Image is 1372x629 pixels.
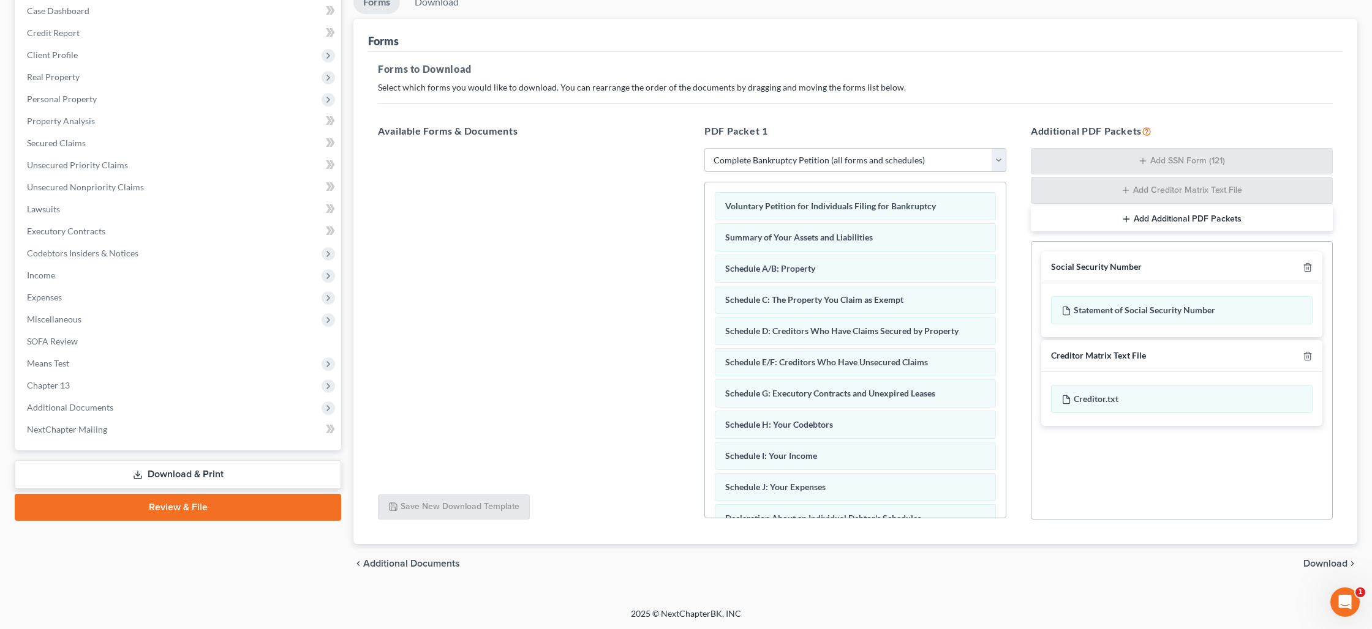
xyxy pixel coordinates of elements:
a: Credit Report [17,22,341,44]
div: Forms [368,34,399,48]
span: Additional Documents [363,559,460,568]
h5: Additional PDF Packets [1031,124,1333,138]
button: Add Additional PDF Packets [1031,206,1333,232]
button: Add SSN Form (121) [1031,148,1333,175]
div: Social Security Number [1051,261,1142,273]
button: Save New Download Template [378,494,530,520]
a: chevron_left Additional Documents [353,559,460,568]
a: Review & File [15,494,341,521]
a: Lawsuits [17,198,341,220]
span: Schedule E/F: Creditors Who Have Unsecured Claims [725,357,928,367]
a: Executory Contracts [17,220,341,242]
span: NextChapter Mailing [27,424,107,434]
button: Add Creditor Matrix Text File [1031,177,1333,204]
span: Unsecured Priority Claims [27,160,128,170]
a: NextChapter Mailing [17,419,341,441]
span: Lawsuits [27,204,60,214]
span: Schedule D: Creditors Who Have Claims Secured by Property [725,326,959,336]
span: Summary of Your Assets and Liabilities [725,232,873,242]
span: Executory Contracts [27,226,105,236]
div: Creditor Matrix Text File [1051,350,1146,362]
button: Download chevron_right [1303,559,1357,568]
span: Income [27,270,55,280]
span: Schedule G: Executory Contracts and Unexpired Leases [725,388,935,398]
span: Schedule J: Your Expenses [725,482,826,492]
a: SOFA Review [17,330,341,352]
a: Secured Claims [17,132,341,154]
span: Declaration About an Individual Debtor's Schedules [725,513,921,523]
span: Voluntary Petition for Individuals Filing for Bankruptcy [725,201,936,211]
span: Schedule C: The Property You Claim as Exempt [725,294,903,305]
span: Means Test [27,358,69,368]
span: Personal Property [27,94,97,104]
h5: Forms to Download [378,62,1333,76]
a: Unsecured Priority Claims [17,154,341,176]
a: Download & Print [15,460,341,489]
span: 1 [1355,587,1365,597]
iframe: Intercom live chat [1330,587,1360,617]
span: Additional Documents [27,402,113,412]
span: SOFA Review [27,336,78,346]
span: Download [1303,559,1347,568]
span: Secured Claims [27,138,86,148]
span: Codebtors Insiders & Notices [27,248,138,258]
span: Schedule I: Your Income [725,450,817,461]
span: Chapter 13 [27,380,70,390]
div: Statement of Social Security Number [1051,296,1313,324]
a: Unsecured Nonpriority Claims [17,176,341,198]
span: Credit Report [27,28,80,38]
a: Property Analysis [17,110,341,132]
span: Schedule A/B: Property [725,263,815,274]
span: Expenses [27,292,62,302]
span: Case Dashboard [27,6,89,16]
h5: Available Forms & Documents [378,124,680,138]
i: chevron_left [353,559,363,568]
span: Schedule H: Your Codebtors [725,419,833,430]
i: chevron_right [1347,559,1357,568]
div: Creditor.txt [1051,385,1313,413]
span: Unsecured Nonpriority Claims [27,182,144,192]
span: Real Property [27,72,80,82]
span: Miscellaneous [27,314,81,324]
p: Select which forms you would like to download. You can rearrange the order of the documents by dr... [378,81,1333,94]
span: Property Analysis [27,116,95,126]
span: Client Profile [27,50,78,60]
h5: PDF Packet 1 [704,124,1006,138]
